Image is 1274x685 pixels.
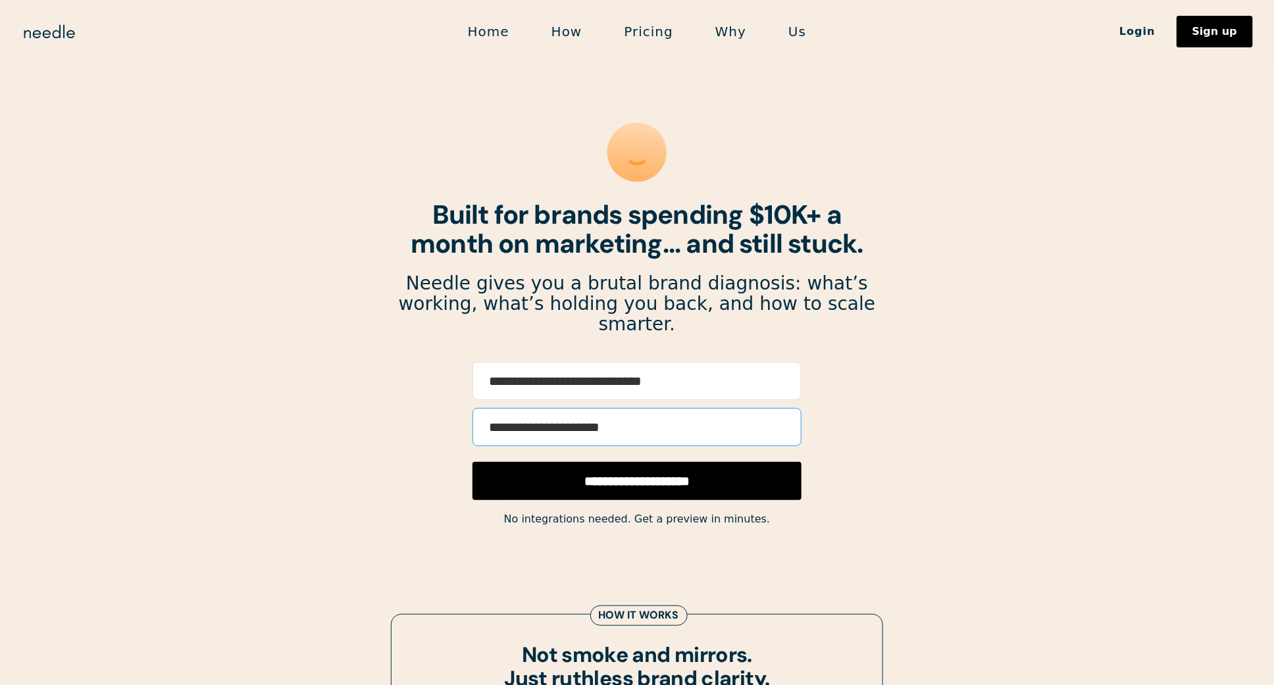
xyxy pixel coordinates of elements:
p: Needle gives you a brutal brand diagnosis: what’s working, what’s holding you back, and how to sc... [397,274,877,334]
div: Sign up [1192,26,1237,37]
div: No integrations needed. Get a preview in minutes. [397,510,877,528]
div: How it works [599,609,679,622]
strong: Built for brands spending $10K+ a month on marketing... and still stuck. [411,197,863,261]
a: Home [447,18,530,45]
form: Email Form [472,362,802,500]
a: Us [767,18,827,45]
a: Sign up [1177,16,1253,47]
a: How [530,18,603,45]
a: Why [694,18,767,45]
a: Login [1098,20,1177,43]
a: Pricing [603,18,694,45]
